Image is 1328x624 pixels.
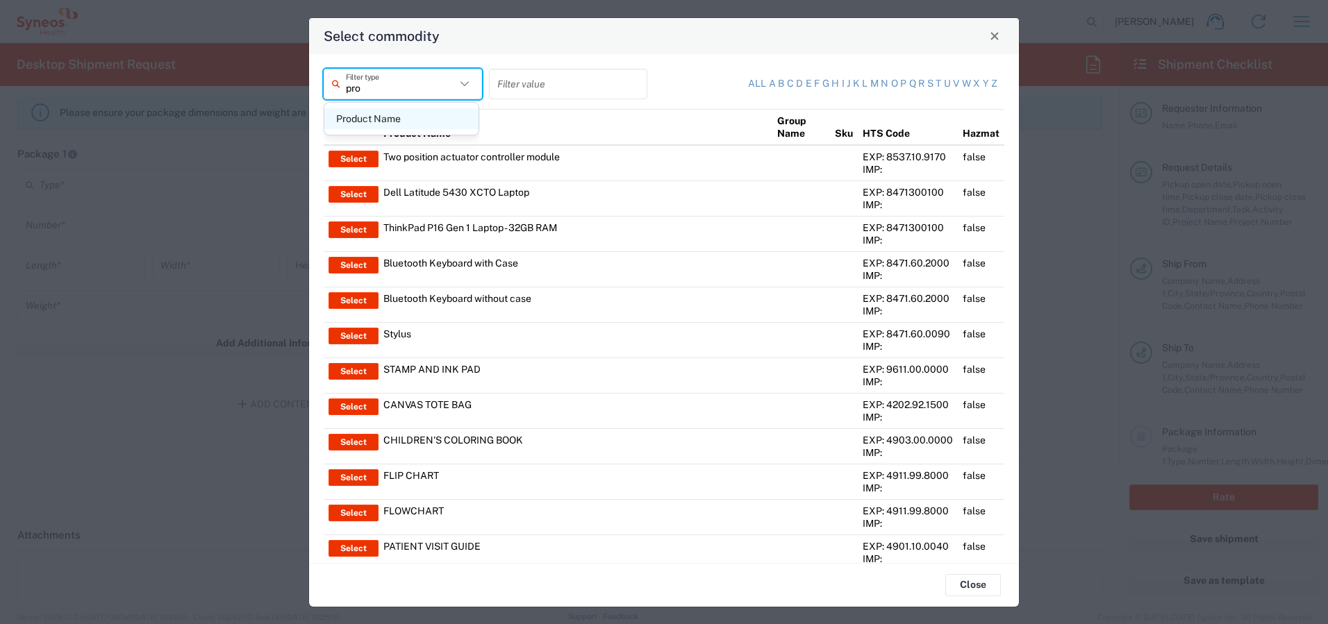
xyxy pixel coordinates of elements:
[379,428,772,464] td: CHILDREN'S COLORING BOOK
[944,77,951,91] a: u
[958,145,1004,181] td: false
[958,393,1004,428] td: false
[918,77,924,91] a: r
[863,269,953,282] div: IMP:
[863,221,953,234] div: EXP: 8471300100
[379,534,772,570] td: PATIENT VISIT GUIDE
[958,251,1004,287] td: false
[324,26,440,46] h4: Select commodity
[958,464,1004,499] td: false
[329,257,379,273] button: Select
[863,363,953,376] div: EXP: 9611.00.0000
[985,26,1004,46] button: Close
[958,357,1004,393] td: false
[329,540,379,557] button: Select
[329,328,379,344] button: Select
[863,376,953,388] div: IMP:
[973,77,980,91] a: x
[329,151,379,167] button: Select
[945,574,1001,596] button: Close
[900,77,906,91] a: p
[379,322,772,357] td: Stylus
[379,145,772,181] td: Two position actuator controller module
[863,398,953,411] div: EXP: 4202.92.1500
[822,77,829,91] a: g
[329,469,379,486] button: Select
[329,292,379,309] button: Select
[958,216,1004,251] td: false
[958,428,1004,464] td: false
[769,77,776,91] a: a
[324,108,479,130] span: Product Name
[863,553,953,565] div: IMP:
[870,77,879,91] a: m
[936,77,941,91] a: t
[379,216,772,251] td: ThinkPad P16 Gen 1 Laptop - 32GB RAM
[958,499,1004,534] td: false
[379,357,772,393] td: STAMP AND INK PAD
[329,363,379,380] button: Select
[842,77,845,91] a: i
[891,77,898,91] a: o
[863,505,953,517] div: EXP: 4911.99.8000
[830,109,858,145] th: Sku
[863,257,953,269] div: EXP: 8471.60.2000
[858,109,958,145] th: HTS Code
[863,292,953,305] div: EXP: 8471.60.2000
[853,77,860,91] a: k
[863,199,953,211] div: IMP:
[863,482,953,494] div: IMP:
[806,77,812,91] a: e
[863,234,953,246] div: IMP:
[909,77,916,91] a: q
[796,77,803,91] a: d
[787,77,794,91] a: c
[831,77,839,91] a: h
[379,393,772,428] td: CANVAS TOTE BAG
[379,251,772,287] td: Bluetooth Keyboard with Case
[863,517,953,530] div: IMP:
[863,446,953,459] div: IMP:
[847,77,850,91] a: j
[991,77,997,91] a: z
[863,411,953,423] div: IMP:
[379,109,772,145] th: Product Name
[863,163,953,176] div: IMP:
[329,505,379,521] button: Select
[329,221,379,238] button: Select
[778,77,784,91] a: b
[958,534,1004,570] td: false
[927,77,933,91] a: s
[863,340,953,353] div: IMP:
[379,180,772,216] td: Dell Latitude 5430 XCTO Laptop
[863,434,953,446] div: EXP: 4903.00.0000
[379,464,772,499] td: FLIP CHART
[772,109,830,145] th: Group Name
[379,287,772,322] td: Bluetooth Keyboard without case
[958,287,1004,322] td: false
[863,186,953,199] div: EXP: 8471300100
[748,77,766,91] a: All
[863,328,953,340] div: EXP: 8471.60.0090
[958,180,1004,216] td: false
[983,77,989,91] a: y
[958,109,1004,145] th: Hazmat
[329,186,379,203] button: Select
[379,499,772,534] td: FLOWCHART
[953,77,959,91] a: v
[863,305,953,317] div: IMP:
[962,77,971,91] a: w
[881,77,888,91] a: n
[814,77,820,91] a: f
[958,322,1004,357] td: false
[863,540,953,553] div: EXP: 4901.10.0040
[329,398,379,415] button: Select
[862,77,868,91] a: l
[863,469,953,482] div: EXP: 4911.99.8000
[863,151,953,163] div: EXP: 8537.10.9170
[329,434,379,450] button: Select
